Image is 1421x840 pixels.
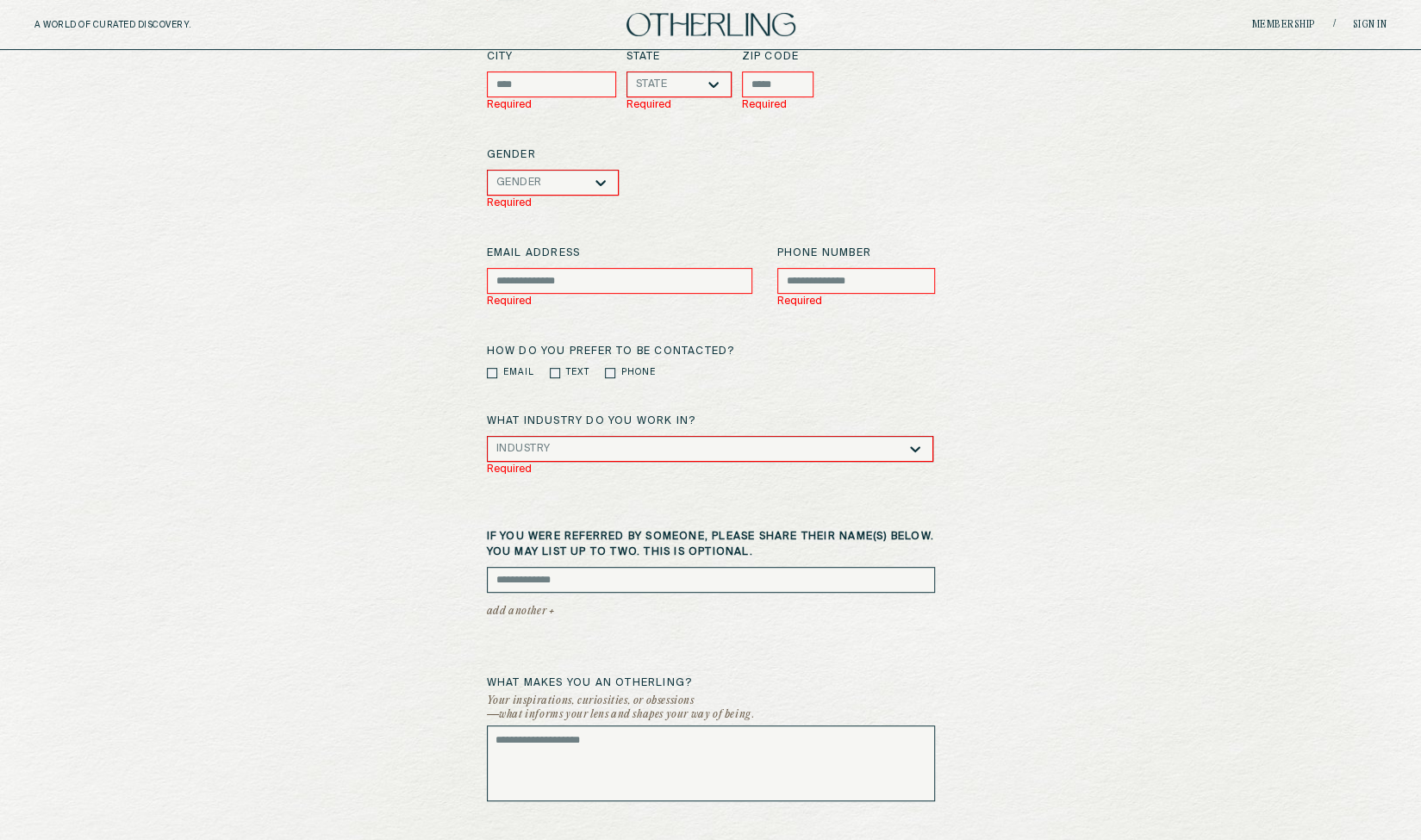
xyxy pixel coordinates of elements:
[636,78,668,90] div: State
[626,97,732,113] div: Required
[503,366,534,379] label: Email
[1333,18,1336,31] span: /
[487,344,935,359] label: How do you prefer to be contacted?
[487,246,752,261] label: Email address
[777,246,935,261] label: Phone number
[487,600,555,624] button: add another +
[626,13,795,36] img: logo
[742,49,813,65] label: zip code
[487,529,935,560] label: If you were referred by someone, please share their name(s) below. You may list up to two. This i...
[667,78,670,90] input: state-dropdown
[487,694,763,722] p: Your inspirations, curiosities, or obsessions —what informs your lens and shapes your way of being.
[487,414,935,429] label: What industry do you work in?
[496,177,542,189] div: Gender
[487,294,752,309] div: Required
[566,366,589,379] label: Text
[487,462,933,477] div: Required
[1353,20,1387,30] a: Sign in
[542,177,545,189] input: gender-dropdown
[742,97,813,113] div: Required
[487,675,935,691] label: What makes you an otherling?
[34,20,266,30] h5: A WORLD OF CURATED DISCOVERY.
[621,366,656,379] label: Phone
[487,49,616,65] label: City
[487,97,616,113] div: Required
[1252,20,1316,30] a: Membership
[487,196,619,211] div: Required
[496,443,551,455] div: Industry
[551,443,554,455] input: industry-dropdown
[777,294,935,309] div: Required
[487,147,935,163] label: Gender
[626,49,732,65] label: State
